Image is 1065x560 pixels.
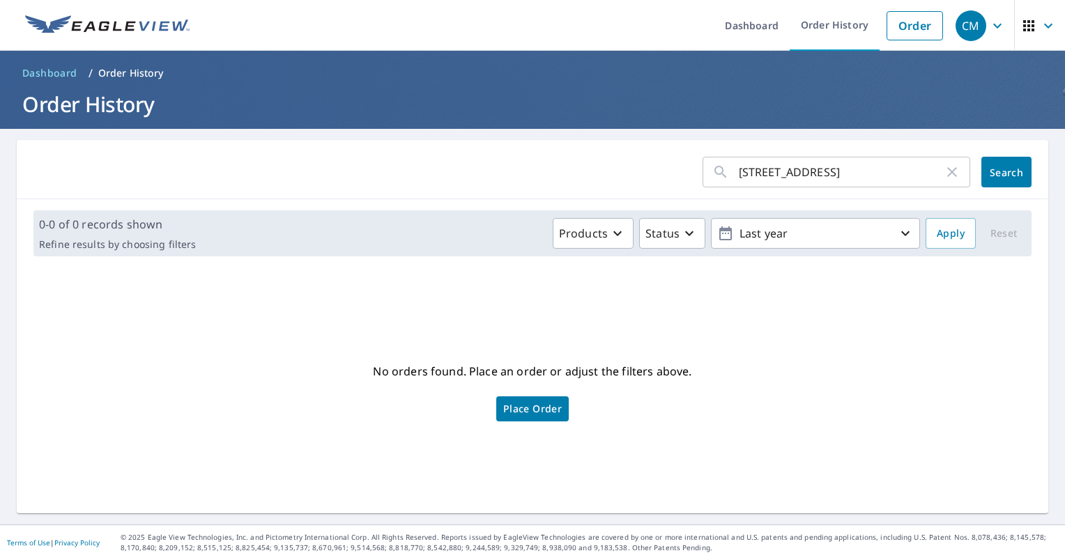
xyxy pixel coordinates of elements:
p: © 2025 Eagle View Technologies, Inc. and Pictometry International Corp. All Rights Reserved. Repo... [121,532,1058,553]
p: Refine results by choosing filters [39,238,196,251]
span: Dashboard [22,66,77,80]
a: Order [887,11,943,40]
p: | [7,538,100,547]
button: Last year [711,218,920,249]
p: Status [645,225,680,242]
p: 0-0 of 0 records shown [39,216,196,233]
nav: breadcrumb [17,62,1048,84]
input: Address, Report #, Claim ID, etc. [739,153,944,192]
p: Last year [734,221,897,246]
button: Status [639,218,705,249]
span: Apply [937,225,965,242]
p: Products [559,225,608,242]
a: Terms of Use [7,538,50,547]
a: Dashboard [17,62,83,84]
div: CM [956,10,986,41]
button: Products [553,218,634,249]
li: / [89,65,93,81]
button: Search [981,157,1032,187]
button: Apply [926,218,976,249]
p: No orders found. Place an order or adjust the filters above. [373,360,691,382]
h1: Order History [17,90,1048,118]
p: Order History [98,66,164,80]
a: Place Order [496,396,569,421]
span: Search [993,166,1020,179]
img: EV Logo [25,15,190,36]
span: Place Order [503,405,562,412]
a: Privacy Policy [54,538,100,547]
